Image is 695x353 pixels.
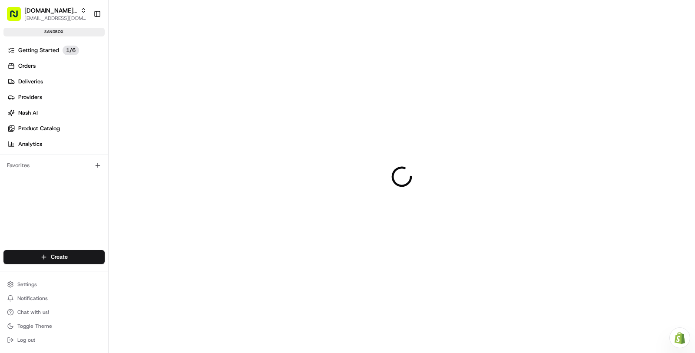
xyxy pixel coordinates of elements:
span: Chat with us! [17,309,49,316]
a: Deliveries [3,75,108,89]
span: Notifications [17,295,48,302]
span: Deliveries [18,78,43,86]
a: Providers [3,90,108,104]
button: [EMAIL_ADDRESS][DOMAIN_NAME] [24,15,86,22]
button: [DOMAIN_NAME] by Radar Promotions[EMAIL_ADDRESS][DOMAIN_NAME] [3,3,90,24]
span: Toggle Theme [17,323,52,330]
span: Create [51,253,68,261]
span: Nash AI [18,109,38,117]
span: Settings [17,281,37,288]
button: Toggle Theme [3,320,105,332]
div: Favorites [3,158,105,172]
div: sandbox [3,28,105,36]
span: Product Catalog [18,125,60,132]
a: Product Catalog [3,122,108,135]
button: Create [3,250,105,264]
span: Providers [18,93,42,101]
a: Analytics [3,137,108,151]
a: Orders [3,59,108,73]
span: Analytics [18,140,42,148]
span: Log out [17,337,35,343]
button: Log out [3,334,105,346]
span: Getting Started [18,46,59,54]
button: Chat with us! [3,306,105,318]
button: Settings [3,278,105,290]
a: Getting Started1/6 [3,43,108,57]
a: Nash AI [3,106,108,120]
button: [DOMAIN_NAME] by Radar Promotions [24,6,77,15]
button: Notifications [3,292,105,304]
span: Orders [18,62,36,70]
p: 1 / 6 [63,46,79,55]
